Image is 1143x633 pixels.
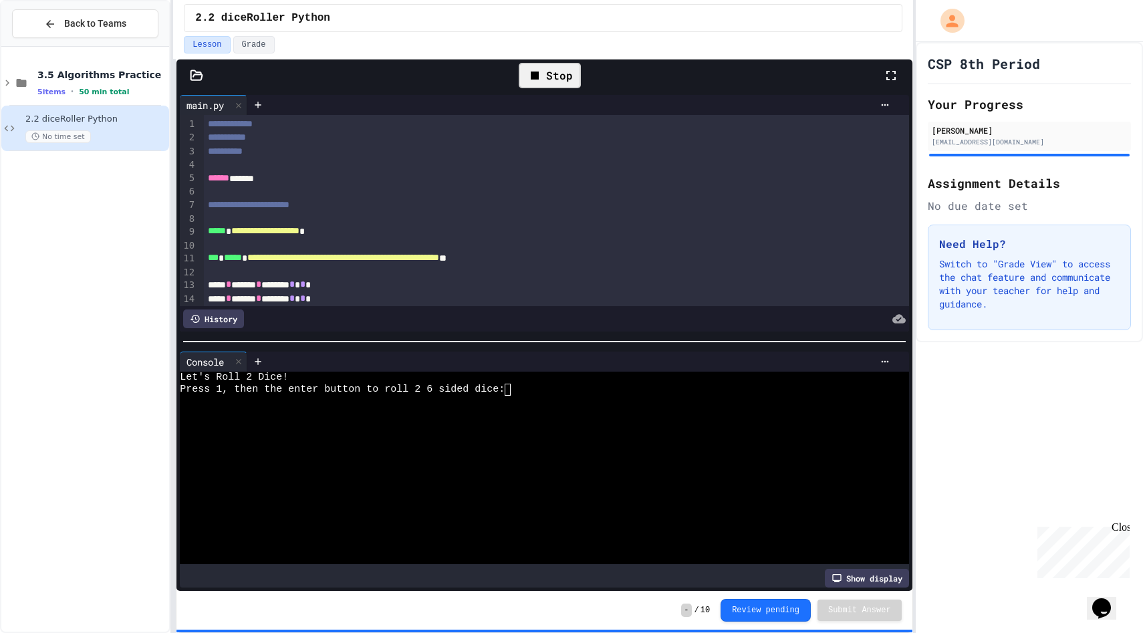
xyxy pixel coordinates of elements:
[701,605,710,616] span: 10
[681,604,691,617] span: -
[71,86,74,97] span: •
[184,36,230,53] button: Lesson
[1087,580,1130,620] iframe: chat widget
[195,10,330,26] span: 2.2 diceRoller Python
[180,279,197,292] div: 13
[928,95,1131,114] h2: Your Progress
[926,5,968,36] div: My Account
[932,137,1127,147] div: [EMAIL_ADDRESS][DOMAIN_NAME]
[180,199,197,212] div: 7
[64,17,126,31] span: Back to Teams
[817,600,902,621] button: Submit Answer
[180,293,197,306] div: 14
[25,114,166,125] span: 2.2 diceRoller Python
[180,384,505,396] span: Press 1, then the enter button to roll 2 6 sided dice:
[233,36,275,53] button: Grade
[928,54,1040,73] h1: CSP 8th Period
[180,213,197,226] div: 8
[180,225,197,239] div: 9
[180,95,247,115] div: main.py
[928,174,1131,193] h2: Assignment Details
[180,131,197,144] div: 2
[5,5,92,85] div: Chat with us now!Close
[939,236,1120,252] h3: Need Help?
[180,372,288,384] span: Let's Roll 2 Dice!
[79,88,129,96] span: 50 min total
[180,266,197,279] div: 12
[37,69,166,81] span: 3.5 Algorithms Practice
[180,185,197,199] div: 6
[721,599,811,622] button: Review pending
[180,252,197,265] div: 11
[180,145,197,158] div: 3
[12,9,158,38] button: Back to Teams
[180,239,197,253] div: 10
[180,98,231,112] div: main.py
[1032,521,1130,578] iframe: chat widget
[825,569,909,588] div: Show display
[180,118,197,131] div: 1
[932,124,1127,136] div: [PERSON_NAME]
[939,257,1120,311] p: Switch to "Grade View" to access the chat feature and communicate with your teacher for help and ...
[694,605,699,616] span: /
[180,355,231,369] div: Console
[25,130,91,143] span: No time set
[928,198,1131,214] div: No due date set
[183,309,244,328] div: History
[180,172,197,185] div: 5
[180,158,197,172] div: 4
[828,605,891,616] span: Submit Answer
[519,63,581,88] div: Stop
[180,352,247,372] div: Console
[37,88,66,96] span: 5 items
